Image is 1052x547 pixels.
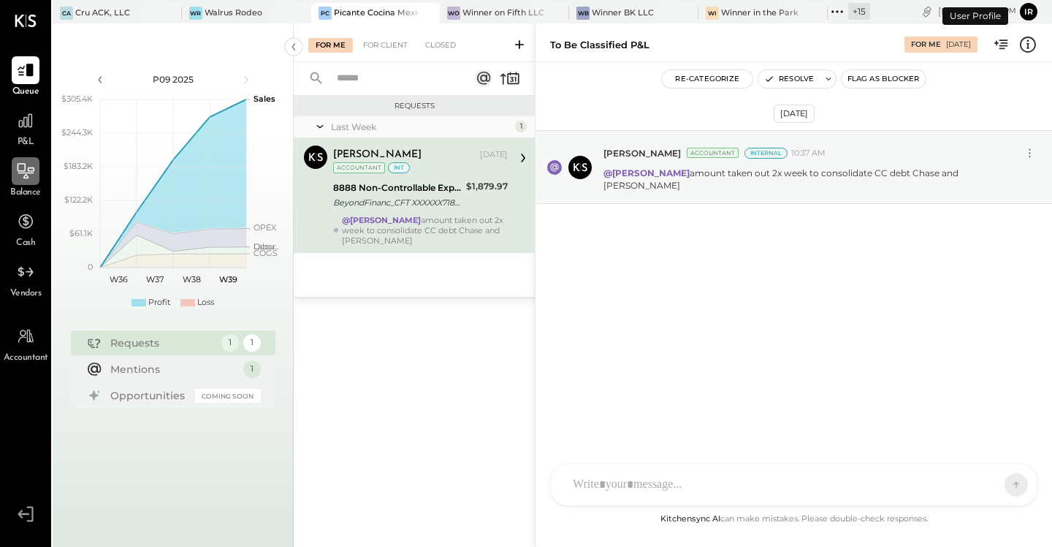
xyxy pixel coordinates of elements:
div: For Me [308,38,353,53]
div: Opportunities [110,388,188,403]
div: User Profile [942,7,1008,25]
button: Flag as Blocker [842,70,926,88]
div: 8888 Non-Controllable Expenses:Other Income and Expenses:To Be Classified P&L [333,181,462,195]
text: $244.3K [61,127,93,137]
button: Resolve [758,70,820,88]
div: 1 [221,334,239,352]
div: Picante Cocina Mexicana Rest [334,7,419,19]
div: For Client [356,38,415,53]
span: Balance [10,186,41,200]
text: W37 [146,274,164,284]
div: [PERSON_NAME] [333,148,422,162]
div: Winner in the Park [721,7,798,19]
button: Re-Categorize [662,70,752,88]
text: 0 [88,262,93,272]
div: Mentions [110,362,236,377]
div: Cru ACK, LLC [75,7,130,19]
div: Requests [110,336,214,350]
div: Closed [418,38,463,53]
div: Requests [301,101,527,111]
div: [DATE] [938,4,1016,18]
div: Profit [148,297,170,309]
text: Sales [254,94,275,104]
div: [DATE] [480,149,508,161]
a: Accountant [1,322,50,365]
span: Vendors [10,287,42,301]
button: Ir [1020,3,1037,20]
span: Cash [16,237,35,250]
div: Internal [744,148,788,159]
div: $1,879.97 [466,179,508,194]
text: $305.4K [61,94,93,104]
div: [DATE] [774,105,815,123]
div: amount taken out 2x week to consolidate CC debt Chase and [PERSON_NAME] [342,215,508,246]
text: $183.2K [64,161,93,171]
span: 10:37 AM [791,148,826,159]
div: 1 [243,334,261,352]
div: For Me [911,39,941,50]
span: P&L [18,136,34,149]
span: Accountant [4,352,48,365]
div: WB [576,7,590,20]
div: copy link [920,4,934,19]
text: W38 [182,274,200,284]
text: COGS [254,248,278,258]
span: Queue [12,86,39,99]
span: 1 : 36 [972,4,1002,18]
div: WR [189,7,202,20]
text: $122.2K [64,195,93,205]
div: Coming Soon [195,389,261,403]
text: OPEX [254,222,277,233]
text: W39 [218,274,237,284]
div: [DATE] [946,39,971,50]
div: Loss [197,297,214,309]
div: PC [319,7,332,20]
text: W36 [109,274,127,284]
div: Winner BK LLC [592,7,654,19]
text: $61.1K [69,228,93,238]
div: Accountant [687,148,739,158]
span: [PERSON_NAME] [603,147,681,159]
div: Wi [706,7,719,20]
a: Balance [1,157,50,200]
div: 1 [515,121,527,132]
div: Walrus Rodeo [205,7,262,19]
div: P09 2025 [111,73,235,86]
div: Accountant [333,162,385,173]
div: int [388,162,410,173]
span: pm [1004,6,1016,16]
div: Wo [447,7,460,20]
strong: @[PERSON_NAME] [342,215,421,225]
strong: @[PERSON_NAME] [603,167,690,178]
a: Cash [1,208,50,250]
div: BeyondFinanc_CFT XXXXXX7186 BXXXXX6208 [333,195,462,210]
div: Winner on Fifth LLC [462,7,544,19]
div: Last Week [331,121,511,133]
text: Occu... [254,241,278,252]
div: CA [60,7,73,20]
a: P&L [1,107,50,149]
p: amount taken out 2x week to consolidate CC debt Chase and [PERSON_NAME] [603,167,1018,192]
a: Queue [1,56,50,99]
a: Vendors [1,258,50,301]
div: + 15 [848,3,870,20]
div: 1 [243,361,261,378]
div: To Be Classified P&L [550,38,649,52]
